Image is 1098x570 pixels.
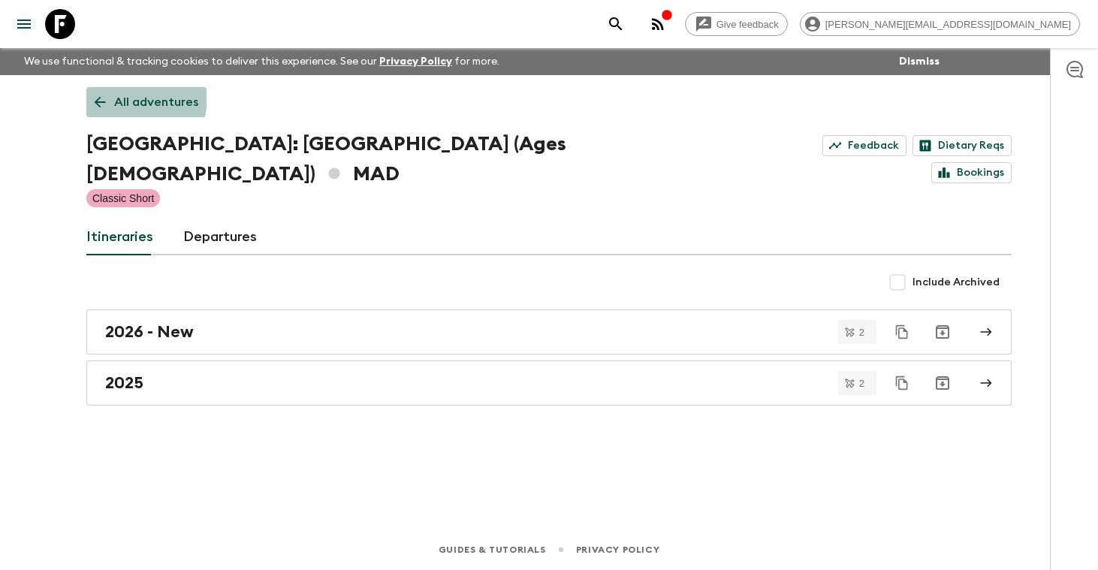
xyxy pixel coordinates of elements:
[895,51,943,72] button: Dismiss
[105,322,194,342] h2: 2026 - New
[708,19,787,30] span: Give feedback
[9,9,39,39] button: menu
[888,369,916,397] button: Duplicate
[105,373,143,393] h2: 2025
[850,327,873,337] span: 2
[439,541,546,558] a: Guides & Tutorials
[183,219,257,255] a: Departures
[86,360,1012,406] a: 2025
[379,56,452,67] a: Privacy Policy
[888,318,916,345] button: Duplicate
[800,12,1080,36] div: [PERSON_NAME][EMAIL_ADDRESS][DOMAIN_NAME]
[685,12,788,36] a: Give feedback
[86,87,207,117] a: All adventures
[912,275,1000,290] span: Include Archived
[850,378,873,388] span: 2
[92,191,154,206] p: Classic Short
[912,135,1012,156] a: Dietary Reqs
[86,129,765,189] h1: [GEOGRAPHIC_DATA]: [GEOGRAPHIC_DATA] (Ages [DEMOGRAPHIC_DATA]) MAD
[928,317,958,347] button: Archive
[817,19,1079,30] span: [PERSON_NAME][EMAIL_ADDRESS][DOMAIN_NAME]
[928,368,958,398] button: Archive
[576,541,659,558] a: Privacy Policy
[86,219,153,255] a: Itineraries
[114,93,198,111] p: All adventures
[931,162,1012,183] a: Bookings
[86,309,1012,354] a: 2026 - New
[822,135,906,156] a: Feedback
[601,9,631,39] button: search adventures
[18,48,505,75] p: We use functional & tracking cookies to deliver this experience. See our for more.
